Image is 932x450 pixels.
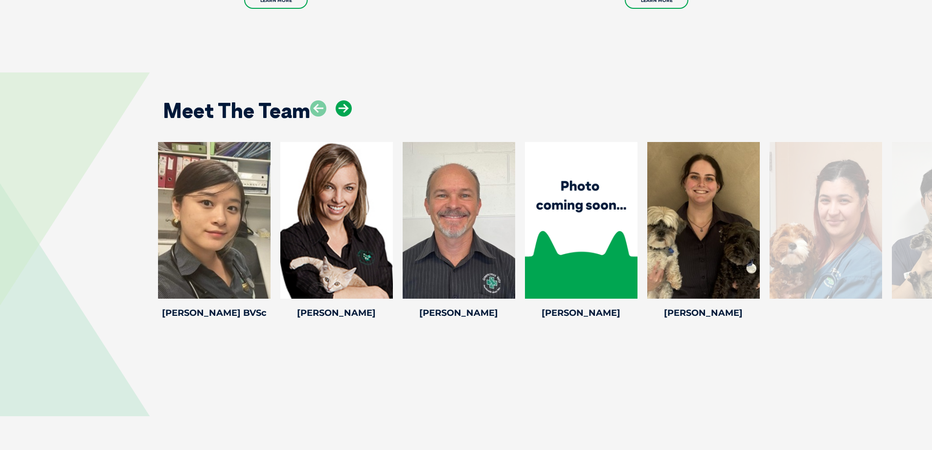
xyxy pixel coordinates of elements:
[403,308,515,317] h4: [PERSON_NAME]
[280,308,393,317] h4: [PERSON_NAME]
[525,308,637,317] h4: [PERSON_NAME]
[913,45,923,54] button: Search
[163,100,310,121] h2: Meet The Team
[158,308,271,317] h4: [PERSON_NAME] BVSc
[647,308,760,317] h4: [PERSON_NAME]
